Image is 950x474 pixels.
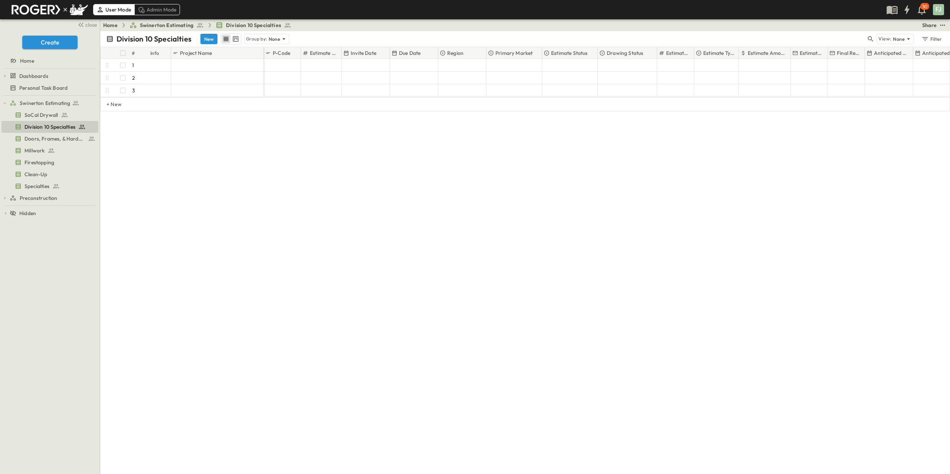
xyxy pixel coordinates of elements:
[19,210,36,217] span: Hidden
[1,97,98,109] div: Swinerton Estimatingtest
[117,34,191,44] p: Division 10 Specialties
[93,4,134,15] div: User Mode
[1,145,98,157] div: Millworktest
[310,49,338,57] p: Estimate Number
[1,122,97,132] a: Division 10 Specialties
[75,19,98,30] button: close
[447,49,463,57] p: Region
[837,49,861,57] p: Final Reviewer
[20,194,58,202] span: Preconstruction
[800,49,824,57] p: Estimate Lead
[495,49,533,57] p: Primary Market
[130,47,149,59] div: #
[1,121,98,133] div: Division 10 Specialtiestest
[1,110,97,120] a: SoCal Drywall
[607,49,643,57] p: Drawing Status
[932,3,945,16] button: FJ
[150,43,159,63] div: Info
[220,33,241,45] div: table view
[132,87,135,94] p: 3
[666,49,690,57] p: Estimate Round
[1,56,97,66] a: Home
[1,157,98,168] div: Firestoppingtest
[269,35,281,43] p: None
[1,168,98,180] div: Clean-Uptest
[273,49,290,57] p: P-Code
[149,47,171,59] div: Info
[24,147,45,154] span: Millwork
[1,83,97,93] a: Personal Task Board
[222,34,230,43] button: row view
[130,22,204,29] a: Swinerton Estimating
[107,101,111,108] p: + New
[24,171,47,178] span: Clean-Up
[10,193,97,203] a: Preconstruction
[10,71,97,81] a: Dashboards
[922,4,927,10] p: 30
[231,34,240,43] button: kanban view
[1,192,98,204] div: Preconstructiontest
[226,22,281,29] span: Division 10 Specialties
[85,21,97,29] span: close
[22,36,78,49] button: Create
[24,123,75,131] span: Division 10 Specialties
[551,49,588,57] p: Estimate Status
[1,145,97,156] a: Millwork
[1,134,97,144] a: Doors, Frames, & Hardware
[246,35,267,43] p: Group by:
[20,99,70,107] span: Swinerton Estimating
[1,82,98,94] div: Personal Task Boardtest
[24,159,54,166] span: Firestopping
[703,49,735,57] p: Estimate Type
[24,111,58,119] span: SoCal Drywall
[9,2,88,17] img: RogerSwinnyLogoGroup.png
[200,34,217,44] button: New
[918,34,944,44] button: Filter
[874,49,909,57] p: Anticipated Start
[1,157,97,168] a: Firestopping
[180,49,212,57] p: Project Name
[132,43,135,63] div: #
[10,98,97,108] a: Swinerton Estimating
[351,49,376,57] p: Invite Date
[1,169,97,180] a: Clean-Up
[103,22,118,29] a: Home
[893,35,905,43] p: None
[19,84,68,92] span: Personal Task Board
[921,35,942,43] div: Filter
[938,21,947,30] button: test
[132,74,135,82] p: 2
[1,109,98,121] div: SoCal Drywalltest
[24,182,49,190] span: Specialties
[933,4,944,15] div: FJ
[103,22,296,29] nav: breadcrumbs
[19,72,48,80] span: Dashboards
[216,22,291,29] a: Division 10 Specialties
[748,49,787,57] p: Estimate Amount
[134,4,180,15] div: Admin Mode
[20,57,34,65] span: Home
[132,62,134,69] p: 1
[1,133,98,145] div: Doors, Frames, & Hardwaretest
[922,22,937,29] div: Share
[878,35,891,43] p: View:
[399,49,420,57] p: Due Date
[140,22,193,29] span: Swinerton Estimating
[1,181,97,191] a: Specialties
[24,135,85,142] span: Doors, Frames, & Hardware
[1,180,98,192] div: Specialtiestest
